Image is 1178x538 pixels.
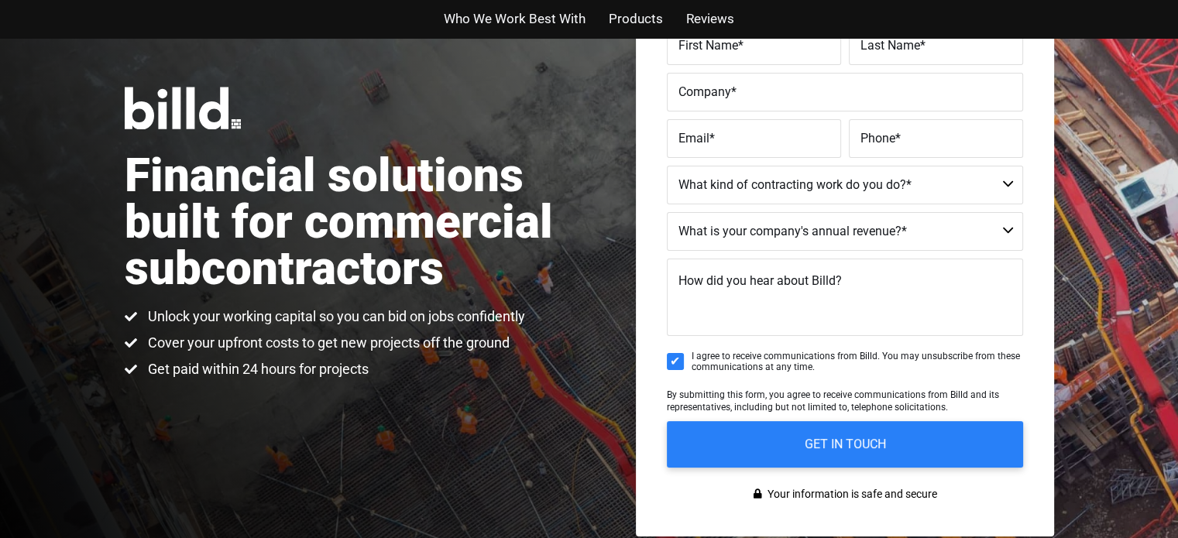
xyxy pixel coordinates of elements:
span: Last Name [860,37,920,52]
h1: Financial solutions built for commercial subcontractors [125,152,589,292]
span: By submitting this form, you agree to receive communications from Billd and its representatives, ... [667,389,999,413]
span: Unlock your working capital so you can bid on jobs confidently [144,307,525,326]
span: Company [678,84,731,98]
span: I agree to receive communications from Billd. You may unsubscribe from these communications at an... [692,351,1023,373]
input: I agree to receive communications from Billd. You may unsubscribe from these communications at an... [667,353,684,370]
input: GET IN TOUCH [667,421,1023,468]
span: Your information is safe and secure [764,483,937,505]
span: First Name [678,37,738,52]
span: Email [678,130,709,145]
a: Who We Work Best With [444,8,586,30]
a: Products [609,8,663,30]
span: Phone [860,130,895,145]
span: Get paid within 24 hours for projects [144,360,369,379]
span: How did you hear about Billd? [678,273,842,288]
span: Cover your upfront costs to get new projects off the ground [144,334,510,352]
a: Reviews [686,8,734,30]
